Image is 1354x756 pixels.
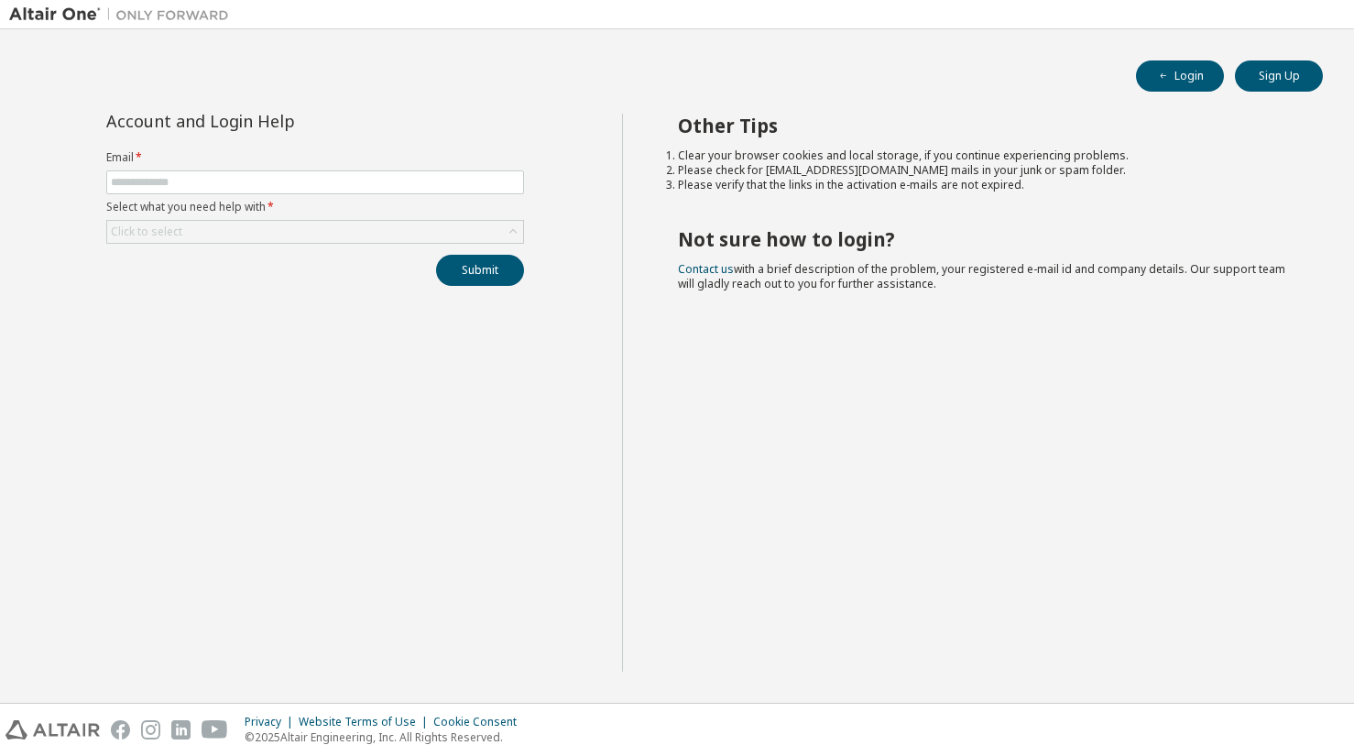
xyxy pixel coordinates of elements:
[106,200,524,214] label: Select what you need help with
[678,148,1291,163] li: Clear your browser cookies and local storage, if you continue experiencing problems.
[678,114,1291,137] h2: Other Tips
[171,720,191,740] img: linkedin.svg
[678,227,1291,251] h2: Not sure how to login?
[5,720,100,740] img: altair_logo.svg
[245,715,299,729] div: Privacy
[245,729,528,745] p: © 2025 Altair Engineering, Inc. All Rights Reserved.
[111,720,130,740] img: facebook.svg
[202,720,228,740] img: youtube.svg
[9,5,238,24] img: Altair One
[433,715,528,729] div: Cookie Consent
[678,261,1285,291] span: with a brief description of the problem, your registered e-mail id and company details. Our suppo...
[107,221,523,243] div: Click to select
[678,163,1291,178] li: Please check for [EMAIL_ADDRESS][DOMAIN_NAME] mails in your junk or spam folder.
[299,715,433,729] div: Website Terms of Use
[1136,60,1224,92] button: Login
[678,178,1291,192] li: Please verify that the links in the activation e-mails are not expired.
[106,114,441,128] div: Account and Login Help
[678,261,734,277] a: Contact us
[106,150,524,165] label: Email
[1235,60,1323,92] button: Sign Up
[111,225,182,239] div: Click to select
[141,720,160,740] img: instagram.svg
[436,255,524,286] button: Submit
